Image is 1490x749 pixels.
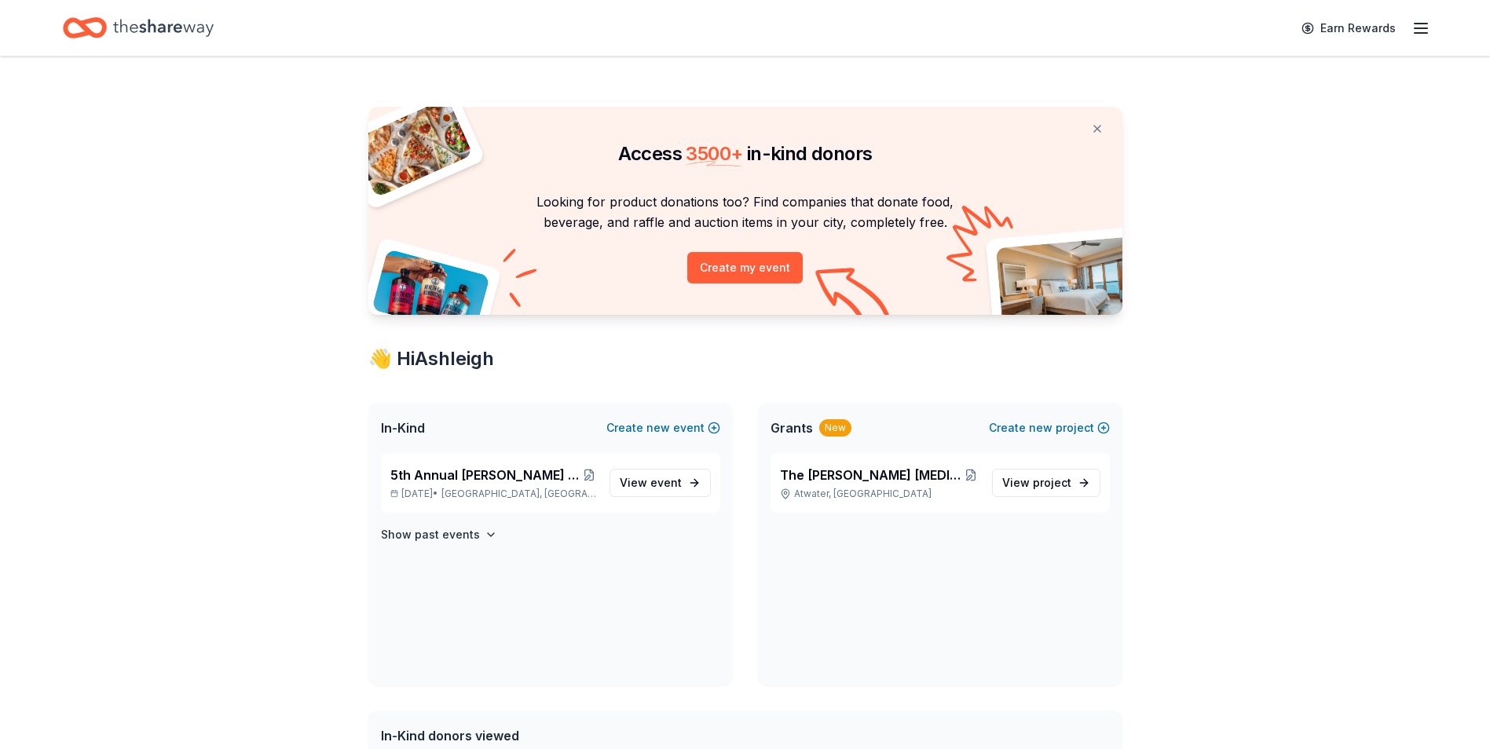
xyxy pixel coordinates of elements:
span: View [620,473,682,492]
span: new [646,418,670,437]
button: Createnewevent [606,418,720,437]
a: View project [992,469,1100,497]
div: In-Kind donors viewed [381,726,731,745]
img: Curvy arrow [815,268,894,327]
p: Atwater, [GEOGRAPHIC_DATA] [780,488,979,500]
span: event [650,476,682,489]
a: View event [610,469,711,497]
a: Earn Rewards [1292,14,1405,42]
span: 3500 + [686,142,742,165]
span: 5th Annual [PERSON_NAME] Memorial Truck Show & Tractor Pulls [390,466,582,484]
button: Show past events [381,525,497,544]
span: In-Kind [381,418,425,437]
p: [DATE] • [390,488,597,500]
span: View [1002,473,1071,492]
span: Grants [771,418,813,437]
div: 👋 Hi Ashleigh [368,346,1122,371]
span: project [1033,476,1071,489]
span: Access in-kind donors [618,142,873,165]
span: The [PERSON_NAME] [MEDICAL_DATA] Foundation inc [780,466,962,484]
img: Pizza [350,97,473,198]
span: new [1029,418,1053,437]
a: Home [63,9,214,46]
span: [GEOGRAPHIC_DATA], [GEOGRAPHIC_DATA] [441,488,596,500]
h4: Show past events [381,525,480,544]
button: Create my event [687,252,803,283]
div: New [819,419,851,437]
button: Createnewproject [989,418,1110,437]
p: Looking for product donations too? Find companies that donate food, beverage, and raffle and auct... [387,192,1104,233]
